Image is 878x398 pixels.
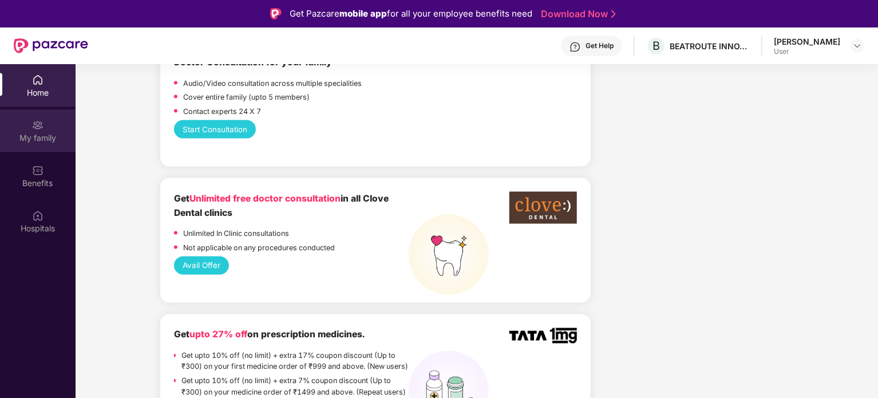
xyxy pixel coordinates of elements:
span: Unlimited free doctor consultation [189,193,341,204]
button: Avail Offer [174,257,230,275]
p: Unlimited In Clinic consultations [183,228,289,239]
img: teeth%20high.png [409,215,489,295]
div: Get Pazcare for all your employee benefits need [290,7,532,21]
p: Get upto 10% off (no limit) + extra 17% coupon discount (Up to ₹300) on your first medicine order... [181,350,409,373]
div: [PERSON_NAME] [774,36,840,47]
div: BEATROUTE INNOVATIONS PRIVATE LIMITE [670,41,750,52]
b: Get on prescription medicines. [174,329,365,340]
img: svg+xml;base64,PHN2ZyB3aWR0aD0iMjAiIGhlaWdodD0iMjAiIHZpZXdCb3g9IjAgMCAyMCAyMCIgZmlsbD0ibm9uZSIgeG... [32,120,43,131]
img: svg+xml;base64,PHN2ZyBpZD0iQmVuZWZpdHMiIHhtbG5zPSJodHRwOi8vd3d3LnczLm9yZy8yMDAwL3N2ZyIgd2lkdGg9Ij... [32,165,43,176]
img: TATA_1mg_Logo.png [509,328,576,344]
span: B [652,39,660,53]
strong: mobile app [339,8,387,19]
img: New Pazcare Logo [14,38,88,53]
img: svg+xml;base64,PHN2ZyBpZD0iRHJvcGRvd24tMzJ4MzIiIHhtbG5zPSJodHRwOi8vd3d3LnczLm9yZy8yMDAwL3N2ZyIgd2... [853,41,862,50]
p: Not applicable on any procedures conducted [183,242,335,254]
p: Cover entire family (upto 5 members) [183,92,310,103]
img: Logo [270,8,282,19]
img: clove-dental%20png.png [509,192,576,224]
p: Contact experts 24 X 7 [183,106,261,117]
img: svg+xml;base64,PHN2ZyBpZD0iSGVscC0zMngzMiIgeG1sbnM9Imh0dHA6Ly93d3cudzMub3JnLzIwMDAvc3ZnIiB3aWR0aD... [569,41,581,53]
button: Start Consultation [174,120,256,139]
img: Stroke [611,8,616,20]
img: svg+xml;base64,PHN2ZyBpZD0iSG9tZSIgeG1sbnM9Imh0dHA6Ly93d3cudzMub3JnLzIwMDAvc3ZnIiB3aWR0aD0iMjAiIG... [32,74,43,86]
p: Audio/Video consultation across multiple specialities [183,78,362,89]
div: Get Help [586,41,614,50]
b: Get in all Clove Dental clinics [174,193,389,218]
div: User [774,47,840,56]
img: svg+xml;base64,PHN2ZyBpZD0iSG9zcGl0YWxzIiB4bWxucz0iaHR0cDovL3d3dy53My5vcmcvMjAwMC9zdmciIHdpZHRoPS... [32,210,43,222]
span: upto 27% off [189,329,247,340]
a: Download Now [541,8,612,20]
